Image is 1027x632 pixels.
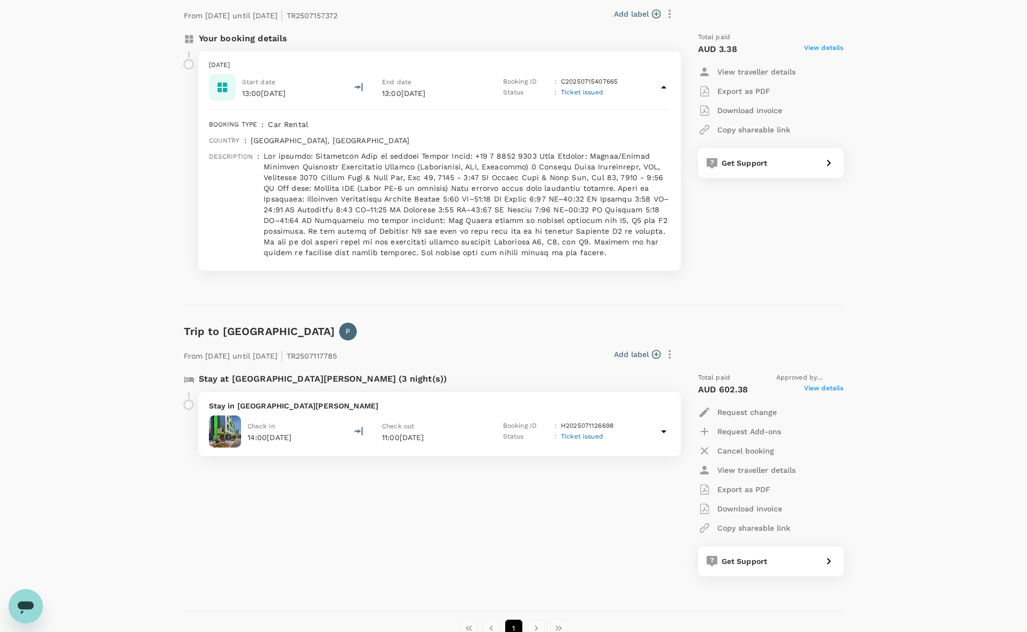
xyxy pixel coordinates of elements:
[503,421,550,432] p: Booking ID
[698,62,796,81] button: View traveller details
[698,518,790,538] button: Copy shareable link
[554,87,557,98] p: :
[717,66,796,77] p: View traveller details
[382,432,484,443] p: 11:00[DATE]
[503,432,550,442] p: Status
[717,465,796,475] p: View traveller details
[698,81,770,101] button: Export as PDF
[698,32,731,43] span: Total paid
[251,135,670,146] p: [GEOGRAPHIC_DATA], [GEOGRAPHIC_DATA]
[554,421,557,432] p: :
[561,77,618,87] p: C20250715407665
[240,131,246,146] div: :
[717,86,770,96] p: Export as PDF
[561,88,603,96] span: Ticket issued
[253,146,259,258] div: :
[804,383,844,396] span: View details
[280,8,283,23] span: |
[698,441,774,460] button: Cancel booking
[199,373,447,385] p: Stay at [GEOGRAPHIC_DATA][PERSON_NAME] (3 night(s))
[717,124,790,135] p: Copy shareable link
[717,484,770,495] p: Export as PDF
[614,9,661,19] button: Add label
[184,4,338,24] p: From [DATE] until [DATE] TR2507157372
[717,503,782,514] p: Download invoice
[698,499,782,518] button: Download invoice
[248,432,292,443] p: 14:00[DATE]
[717,523,790,533] p: Copy shareable link
[698,422,781,441] button: Request Add-ons
[503,87,550,98] p: Status
[242,78,276,86] span: Start date
[561,421,613,432] p: H2025071126698
[614,349,661,360] button: Add label
[248,422,275,430] span: Check in
[717,426,781,437] p: Request Add-ons
[554,77,557,87] p: :
[209,153,253,160] span: Description
[722,159,768,167] span: Get Support
[382,78,411,86] span: End date
[698,373,731,383] span: Total paid
[776,373,844,383] span: Approved by
[717,407,777,418] p: Request change
[184,323,335,340] h6: Trip to [GEOGRAPHIC_DATA]
[698,43,737,56] p: AUD 3.38
[698,460,796,480] button: View traveller details
[503,77,550,87] p: Booking ID
[698,120,790,139] button: Copy shareable link
[184,345,338,364] p: From [DATE] until [DATE] TR2507117785
[382,88,484,99] p: 13:00[DATE]
[804,43,844,56] span: View details
[561,433,603,440] span: Ticket issued
[257,115,264,130] div: :
[209,121,258,128] span: Booking type
[199,32,288,45] p: Your booking details
[698,403,777,422] button: Request change
[698,383,748,396] p: AUD 602.38
[209,60,670,71] p: [DATE]
[268,119,670,130] p: car Rental
[264,151,670,258] p: Lor ipsumdo: Sitametcon Adip el seddoei Tempor Incid: +19 7 8852 9303 Utla Etdolor: Magnaa/Enimad...
[209,415,241,448] img: Mercure Bendigo Schaller
[280,348,283,363] span: |
[346,326,350,337] p: P
[698,480,770,499] button: Export as PDF
[382,422,414,430] span: Check out
[717,445,774,456] p: Cancel booking
[698,101,782,120] button: Download invoice
[242,88,286,99] p: 13:00[DATE]
[717,105,782,116] p: Download invoice
[722,557,768,566] span: Get Support
[554,432,557,442] p: :
[9,589,43,623] iframe: Button to launch messaging window
[209,400,670,411] p: Stay in [GEOGRAPHIC_DATA][PERSON_NAME]
[209,137,240,144] span: Country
